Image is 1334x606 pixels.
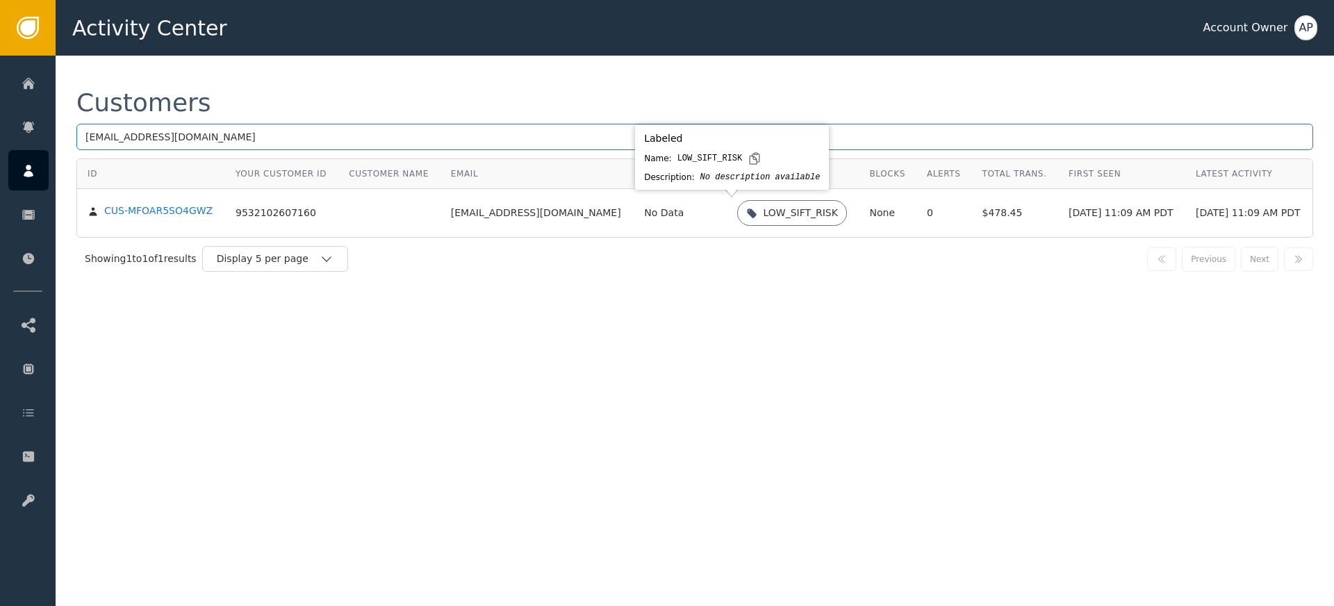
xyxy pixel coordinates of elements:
div: None [869,206,906,220]
button: AP [1294,15,1317,40]
div: Labeled [644,131,820,146]
div: Name: [644,152,671,165]
div: LOW_SIFT_RISK [763,206,837,220]
div: No description available [700,171,821,183]
div: Display 5 per page [217,252,320,266]
td: [DATE] 11:09 AM PDT [1185,189,1312,237]
span: Activity Center [72,13,227,44]
div: Description: [644,171,694,183]
td: 0 [916,189,972,237]
div: 9532102607160 [236,207,316,220]
div: Your Customer ID [236,167,327,180]
div: Latest Activity [1196,167,1302,180]
td: [EMAIL_ADDRESS][DOMAIN_NAME] [440,189,634,237]
div: CUS-MFOAR5SO4GWZ [104,205,213,218]
div: Showing 1 to 1 of 1 results [85,252,197,266]
div: Account Owner [1203,19,1287,36]
div: Email [451,167,624,180]
div: ID [88,167,97,180]
input: Search by name, email, or ID [76,124,1313,150]
div: Alerts [927,167,962,180]
div: First Seen [1069,167,1175,180]
td: [DATE] 11:09 AM PDT [1058,189,1185,237]
div: Customer Name [349,167,430,180]
div: LOW_SIFT_RISK [677,152,743,165]
div: Total Trans. [982,167,1048,180]
button: Display 5 per page [202,246,348,272]
div: Customers [76,90,211,115]
div: Blocks [869,167,906,180]
td: No Data [634,189,727,237]
td: $478.45 [972,189,1059,237]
